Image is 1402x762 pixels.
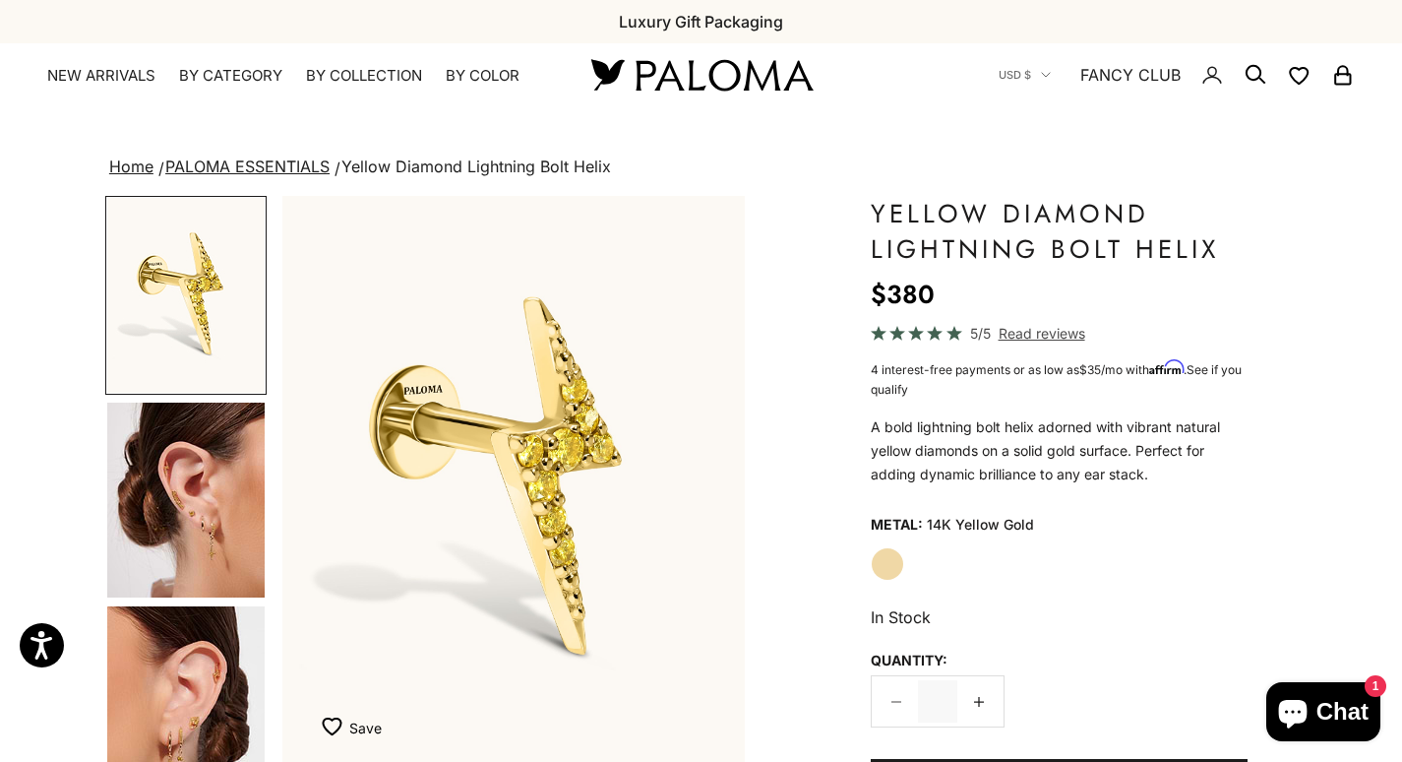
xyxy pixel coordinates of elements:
button: Go to item 1 [105,196,267,395]
span: $35 [1079,362,1101,377]
a: FANCY CLUB [1080,62,1181,88]
summary: By Color [446,66,519,86]
span: Yellow Diamond Lightning Bolt Helix [341,157,611,176]
nav: Secondary navigation [999,43,1355,106]
a: NEW ARRIVALS [47,66,155,86]
button: Go to item 3 [105,401,267,600]
inbox-online-store-chat: Shopify online store chat [1260,682,1386,746]
p: A bold lightning bolt helix adorned with vibrant natural yellow diamonds on a solid gold surface.... [871,415,1248,486]
nav: breadcrumbs [105,154,1297,181]
nav: Primary navigation [47,66,544,86]
a: PALOMA ESSENTIALS [165,157,330,176]
button: USD $ [999,66,1051,84]
span: 5/5 [970,322,991,345]
input: Change quantity [918,680,957,723]
button: Add to Wishlist [322,708,382,747]
p: Luxury Gift Packaging [619,9,783,34]
a: 5/5 Read reviews [871,322,1248,345]
img: #YellowGold [107,198,265,393]
a: Home [109,157,153,176]
span: Affirm [1149,360,1184,375]
img: wishlist [322,717,349,736]
span: 4 interest-free payments or as low as /mo with . [871,362,1242,397]
summary: By Collection [306,66,422,86]
img: #YellowGold #RoseGold #WhiteGold [107,403,265,598]
span: Read reviews [999,322,1085,345]
h1: Yellow Diamond Lightning Bolt Helix [871,196,1248,267]
legend: Metal: [871,510,923,540]
summary: By Category [179,66,282,86]
legend: Quantity: [871,646,947,675]
variant-option-value: 14K Yellow Gold [927,510,1034,540]
span: USD $ [999,66,1031,84]
p: In Stock [871,604,1248,630]
sale-price: $380 [871,275,935,314]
